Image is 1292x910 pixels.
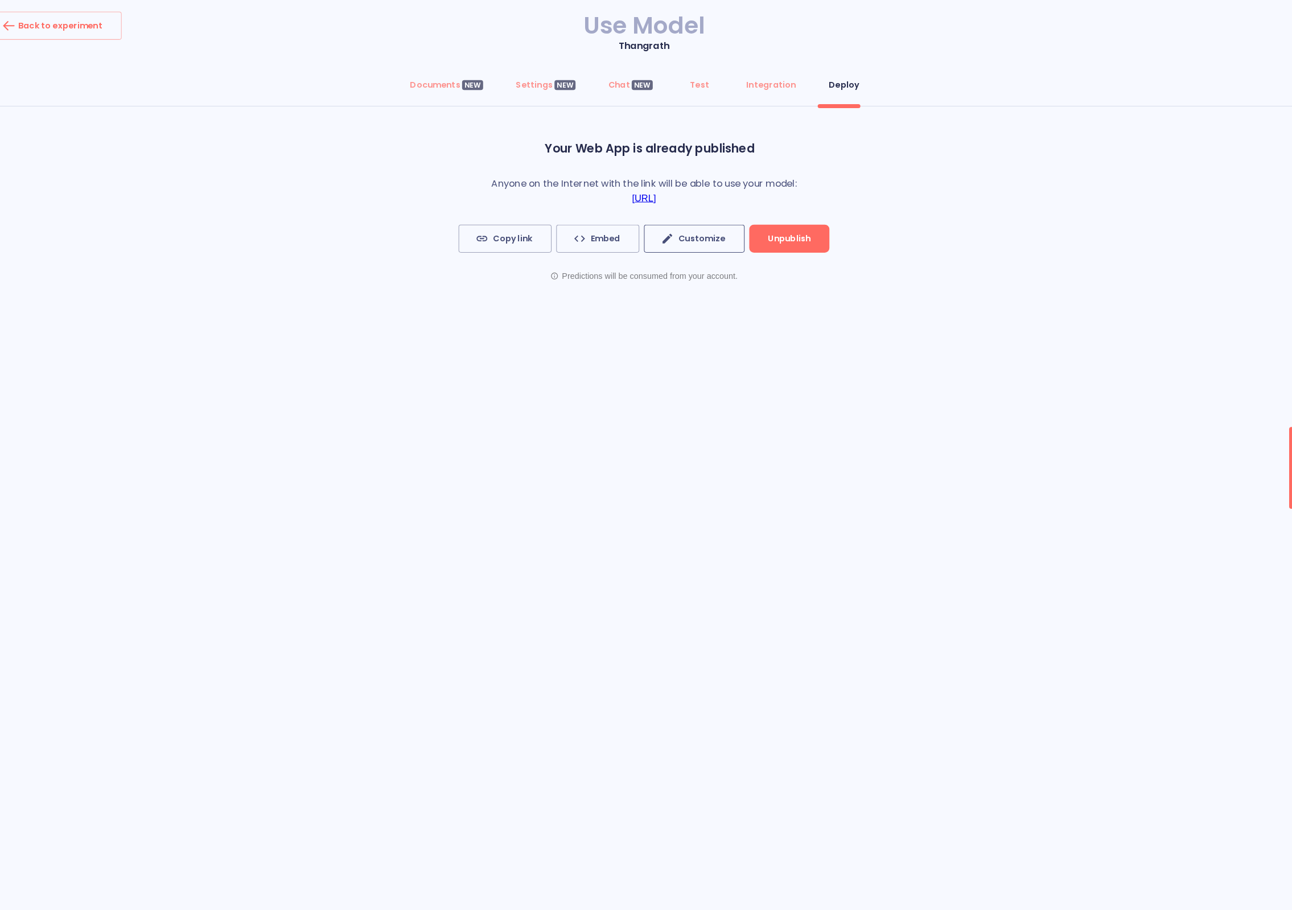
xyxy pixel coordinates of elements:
div: Chat [611,77,655,88]
span: Need help [27,3,70,17]
div: Deploy [826,77,855,88]
button: Unpublish [748,219,826,246]
div: Integration [746,77,794,88]
div: Back to experiment [19,16,119,34]
h4: Your Web App is already published [464,138,828,152]
span: Embed [579,225,623,240]
button: Copy link [466,219,556,246]
button: Embed [561,219,641,246]
div: Documents [418,77,489,88]
div: NEW [559,78,579,88]
span: Unpublish [767,225,808,240]
span: Copy link [484,225,537,240]
span: Customize [665,225,725,240]
button: Customize [646,219,744,246]
a: [URL] [635,188,658,198]
div: Settings [521,77,579,88]
div: NEW [469,78,489,88]
div: NEW [634,78,655,88]
div: Test [691,77,710,88]
p: Anyone on the Internet with the link will be able to use your model: [464,172,828,184]
div: Predictions will be consumed from your account. [464,264,828,273]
